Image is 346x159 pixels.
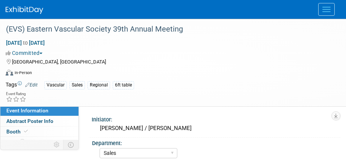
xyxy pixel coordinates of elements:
div: Event Rating [6,92,26,96]
td: Toggle Event Tabs [63,140,79,150]
a: Staff2 [0,137,79,147]
div: Initiator: [92,114,340,123]
div: (EVS) Eastern Vascular Society 39th Annual Meeting [3,23,331,36]
button: Menu [318,3,335,16]
td: Tags [6,81,38,89]
a: Edit [25,82,38,88]
div: Vascular [44,81,67,89]
div: Department: [92,138,337,147]
div: 6ft table [113,81,134,89]
span: to [22,40,29,46]
a: Booth [0,127,79,137]
div: Regional [88,81,110,89]
a: Abstract Poster Info [0,116,79,126]
button: Committed [6,49,45,57]
div: In-Person [14,70,32,76]
span: Booth [6,129,29,135]
div: [PERSON_NAME] / [PERSON_NAME] [97,123,335,134]
i: Booth reservation complete [24,129,28,133]
span: Abstract Poster Info [6,118,53,124]
div: Event Format [6,68,337,80]
td: Personalize Event Tab Strip [50,140,63,150]
span: [GEOGRAPHIC_DATA], [GEOGRAPHIC_DATA] [12,59,106,65]
span: Staff [6,139,25,145]
span: 2 [20,139,25,145]
span: Event Information [6,108,48,114]
span: [DATE] [DATE] [6,39,45,46]
img: Format-Inperson.png [6,70,13,76]
img: ExhibitDay [6,6,43,14]
a: Event Information [0,106,79,116]
div: Sales [70,81,85,89]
